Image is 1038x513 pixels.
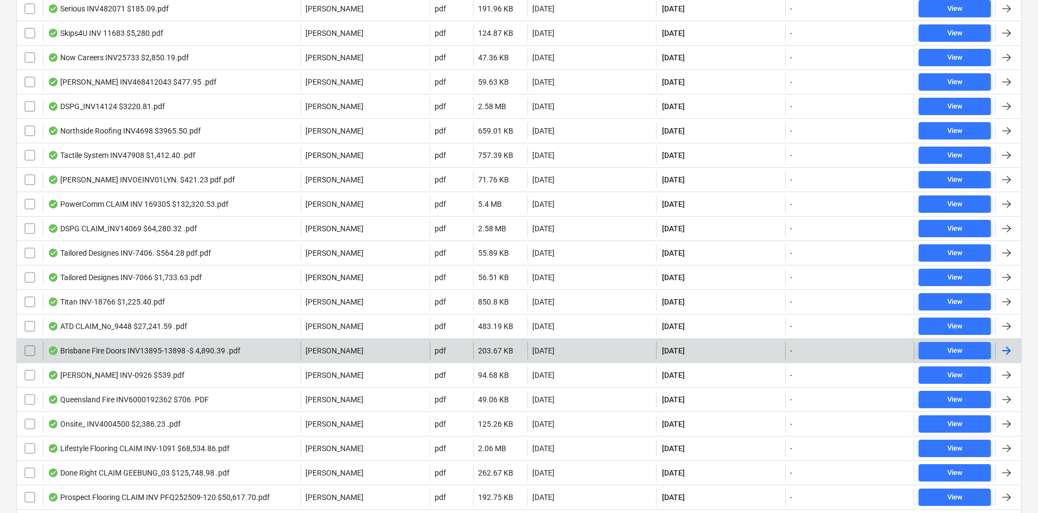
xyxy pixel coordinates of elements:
[48,468,59,477] div: OCR finished
[790,29,792,37] div: -
[435,29,446,37] div: pdf
[532,273,555,282] div: [DATE]
[661,174,686,185] span: [DATE]
[435,224,446,233] div: pdf
[919,98,991,115] button: View
[48,493,270,502] div: Prospect Flooring CLAIM INV PFQ252509-120 $50,617.70.pdf
[305,52,364,63] p: [PERSON_NAME]
[48,78,216,86] div: [PERSON_NAME] INV468412043 $477.95 .pdf
[305,370,364,381] p: [PERSON_NAME]
[305,150,364,161] p: [PERSON_NAME]
[48,102,59,111] div: OCR finished
[48,4,169,13] div: Serious INV482071 $185.09.pdf
[305,492,364,503] p: [PERSON_NAME]
[919,195,991,213] button: View
[305,77,364,87] p: [PERSON_NAME]
[532,78,555,86] div: [DATE]
[478,322,513,331] div: 483.19 KB
[305,443,364,454] p: [PERSON_NAME]
[48,371,59,379] div: OCR finished
[532,102,555,111] div: [DATE]
[919,293,991,311] button: View
[435,102,446,111] div: pdf
[661,394,686,405] span: [DATE]
[947,198,963,211] div: View
[435,444,446,453] div: pdf
[478,126,513,135] div: 659.01 KB
[532,53,555,62] div: [DATE]
[478,493,513,502] div: 192.75 KB
[305,296,364,307] p: [PERSON_NAME]
[48,346,240,355] div: Brisbane Fire Doors INV13895-13898 -$ 4,890.39 .pdf
[478,371,509,379] div: 94.68 KB
[478,297,509,306] div: 850.8 KB
[661,467,686,478] span: [DATE]
[48,29,163,37] div: Skips4U INV 11683 $5,280.pdf
[48,126,59,135] div: OCR finished
[790,420,792,428] div: -
[478,420,513,428] div: 125.26 KB
[48,322,59,331] div: OCR finished
[435,126,446,135] div: pdf
[48,444,230,453] div: Lifestyle Flooring CLAIM INV-1091 $68,534.86.pdf
[532,126,555,135] div: [DATE]
[532,371,555,379] div: [DATE]
[947,27,963,40] div: View
[305,248,364,258] p: [PERSON_NAME]
[790,249,792,257] div: -
[478,224,506,233] div: 2.58 MB
[661,199,686,210] span: [DATE]
[790,102,792,111] div: -
[661,28,686,39] span: [DATE]
[48,444,59,453] div: OCR finished
[919,440,991,457] button: View
[790,200,792,208] div: -
[435,78,446,86] div: pdf
[305,419,364,429] p: [PERSON_NAME]
[532,444,555,453] div: [DATE]
[947,442,963,455] div: View
[48,224,59,233] div: OCR finished
[661,101,686,112] span: [DATE]
[947,491,963,504] div: View
[661,125,686,136] span: [DATE]
[435,297,446,306] div: pdf
[947,467,963,479] div: View
[790,126,792,135] div: -
[478,200,502,208] div: 5.4 MB
[305,345,364,356] p: [PERSON_NAME]
[947,296,963,308] div: View
[532,297,555,306] div: [DATE]
[532,493,555,502] div: [DATE]
[48,175,235,184] div: [PERSON_NAME] INVOEINV01LYN. $421.23 pdf.pdf
[435,395,446,404] div: pdf
[48,53,59,62] div: OCR finished
[305,28,364,39] p: [PERSON_NAME]
[947,223,963,235] div: View
[478,273,509,282] div: 56.51 KB
[532,224,555,233] div: [DATE]
[48,297,59,306] div: OCR finished
[790,297,792,306] div: -
[435,4,446,13] div: pdf
[48,273,59,282] div: OCR finished
[532,420,555,428] div: [DATE]
[478,78,509,86] div: 59.63 KB
[790,175,792,184] div: -
[947,271,963,284] div: View
[478,346,513,355] div: 203.67 KB
[919,171,991,188] button: View
[947,76,963,88] div: View
[48,102,165,111] div: DSPG_INV14124 $3220.81.pdf
[661,492,686,503] span: [DATE]
[532,200,555,208] div: [DATE]
[947,3,963,15] div: View
[947,125,963,137] div: View
[48,322,187,331] div: ATD CLAIM_No_9448 $27,241.59 .pdf
[478,4,513,13] div: 191.96 KB
[532,151,555,160] div: [DATE]
[48,78,59,86] div: OCR finished
[919,49,991,66] button: View
[790,273,792,282] div: -
[661,77,686,87] span: [DATE]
